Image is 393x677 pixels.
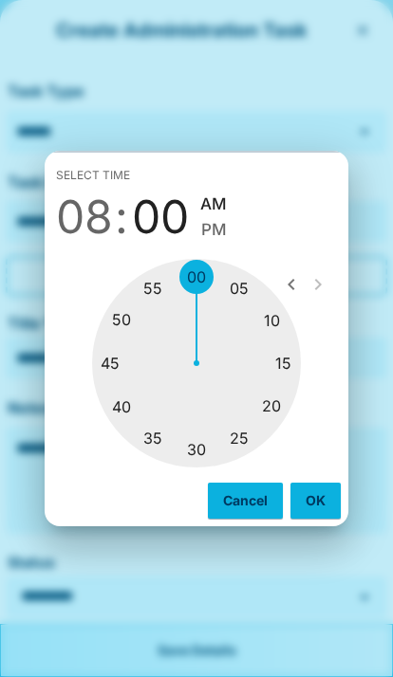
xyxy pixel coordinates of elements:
[201,217,227,243] span: PM
[200,217,227,243] button: PM
[290,483,341,519] button: OK
[115,191,128,244] span: :
[132,191,189,244] button: 00
[56,160,130,191] span: Select time
[272,265,310,303] button: open previous view
[200,192,227,217] button: AM
[208,483,283,519] button: Cancel
[56,191,113,244] button: 08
